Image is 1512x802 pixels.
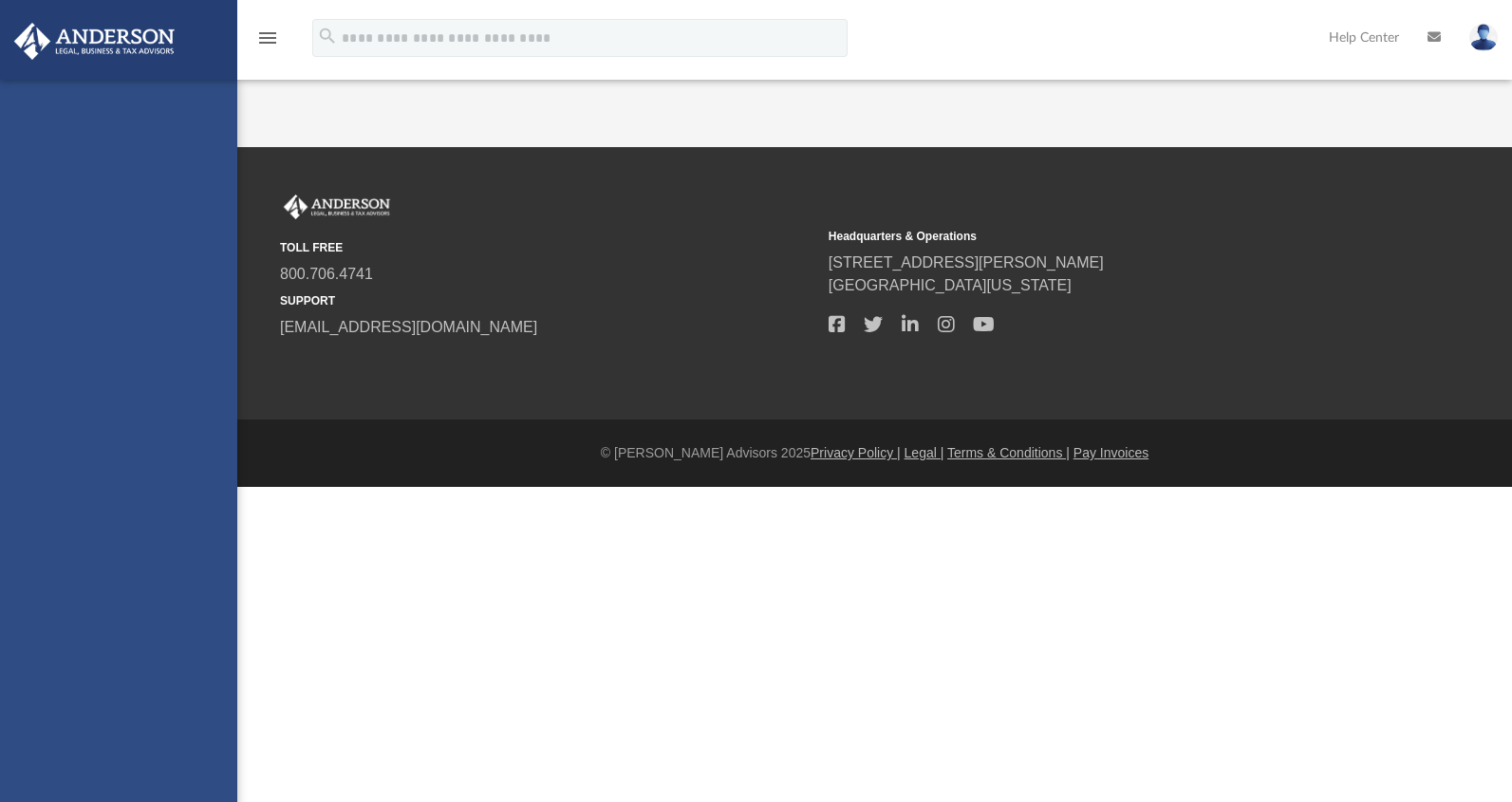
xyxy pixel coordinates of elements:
[1469,24,1498,51] img: User Pic
[317,26,338,47] i: search
[237,443,1512,463] div: © [PERSON_NAME] Advisors 2025
[280,195,394,219] img: Anderson Advisors Platinum Portal
[829,254,1104,270] a: [STREET_ADDRESS][PERSON_NAME]
[1073,445,1148,460] a: Pay Invoices
[829,277,1072,293] a: [GEOGRAPHIC_DATA][US_STATE]
[280,239,815,256] small: TOLL FREE
[256,27,279,49] i: menu
[9,23,180,60] img: Anderson Advisors Platinum Portal
[280,266,373,282] a: 800.706.4741
[280,319,537,335] a: [EMAIL_ADDRESS][DOMAIN_NAME]
[947,445,1070,460] a: Terms & Conditions |
[280,292,815,309] small: SUPPORT
[256,36,279,49] a: menu
[829,228,1364,245] small: Headquarters & Operations
[905,445,944,460] a: Legal |
[811,445,901,460] a: Privacy Policy |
